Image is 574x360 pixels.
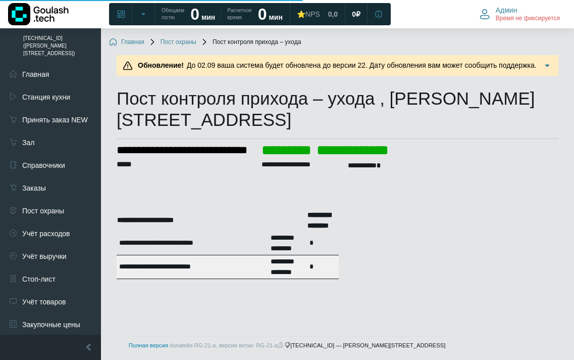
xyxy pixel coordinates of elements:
a: 0 ₽ [346,5,367,23]
a: Обещаем гостю 0 мин Расчетное время 0 мин [155,5,289,23]
span: Время не фиксируется [496,15,560,23]
span: ₽ [356,10,360,19]
img: Логотип компании Goulash.tech [8,3,69,25]
strong: 0 [190,5,199,23]
span: NPS [305,10,320,18]
span: 0 [352,10,356,19]
div: ⭐ [297,10,320,19]
a: Главная [109,38,144,47]
span: Пост контроля прихода – ухода [200,38,301,47]
span: Обещаем гостю [162,7,184,21]
span: Админ [496,6,517,15]
strong: 0 [258,5,267,23]
button: Админ Время не фиксируется [474,4,566,25]
h1: Пост контроля прихода – ухода , [PERSON_NAME][STREET_ADDRESS] [117,88,558,130]
span: До 02.09 ваша система будет обновлена до версии 22. Дату обновления вам может сообщить поддержка.... [135,61,537,80]
img: Подробнее [542,61,552,71]
a: ⭐NPS 0,0 [291,5,344,23]
span: мин [269,13,282,21]
span: мин [201,13,215,21]
span: 0,0 [328,10,338,19]
footer: [TECHNICAL_ID] — [PERSON_NAME][STREET_ADDRESS] [10,336,564,355]
b: Обновление! [138,61,184,69]
span: donatello RG-21-a, версия ветки: RG-21-a [170,342,285,348]
a: Полная версия [129,342,168,348]
img: Предупреждение [123,61,133,71]
span: Расчетное время [227,7,251,21]
a: Пост охраны [148,38,196,47]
